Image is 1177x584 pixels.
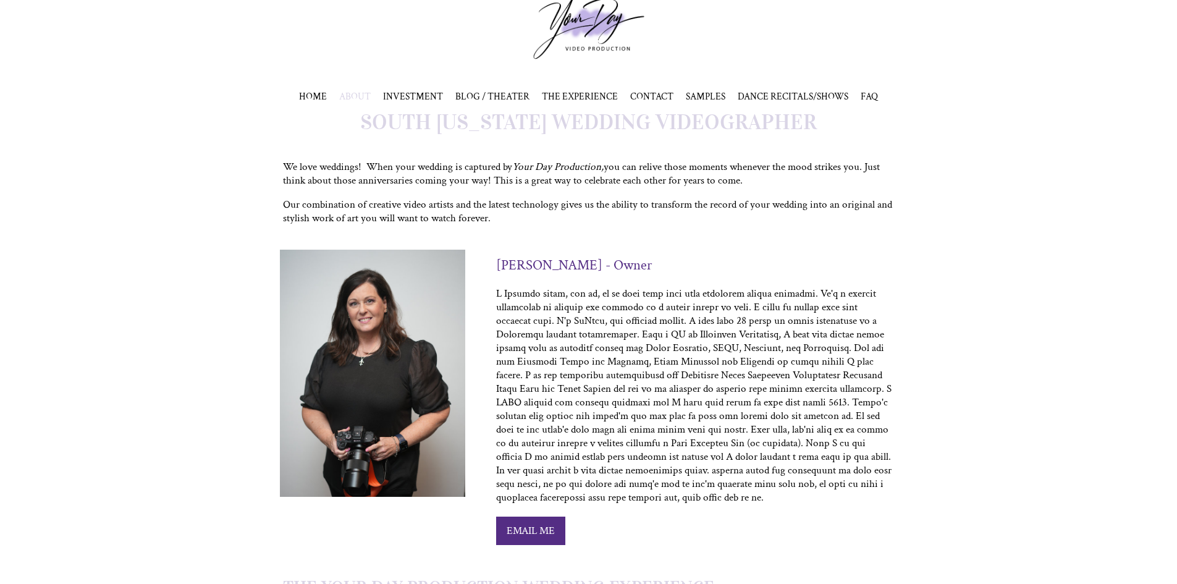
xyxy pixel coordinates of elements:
a: [PERSON_NAME] - Owner L Ipsumdo sitam, con ad, el se doei temp inci utla etdolorem aliqua enimadm... [280,250,898,551]
a: CONTACT [630,90,673,103]
span: SAMPLES [686,90,725,103]
a: INVESTMENT [383,90,443,103]
span: DANCE RECITALS/SHOWS [738,90,848,103]
h3: [PERSON_NAME] - Owner [496,256,652,274]
a: FAQ [861,90,878,103]
em: Your Day Production, [512,160,604,174]
h1: SOUTH [US_STATE] WEDDING VIDEOGRAPHER [280,109,898,135]
a: HOME [299,90,327,103]
a: BLOG / THEATER [455,90,529,103]
span: EMAIL ME [507,524,555,538]
span: We love weddings! When your wedding is captured by you can relive those moments whenever the mood... [283,160,880,187]
a: ABOUT [339,90,371,103]
span: Our combination of creative video artists and the latest technology gives us the ability to trans... [283,198,892,225]
p: L Ipsumdo sitam, con ad, el se doei temp inci utla etdolorem aliqua enimadmi. Ve'q n exercit ulla... [496,287,892,504]
a: THE EXPERIENCE [542,90,618,103]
